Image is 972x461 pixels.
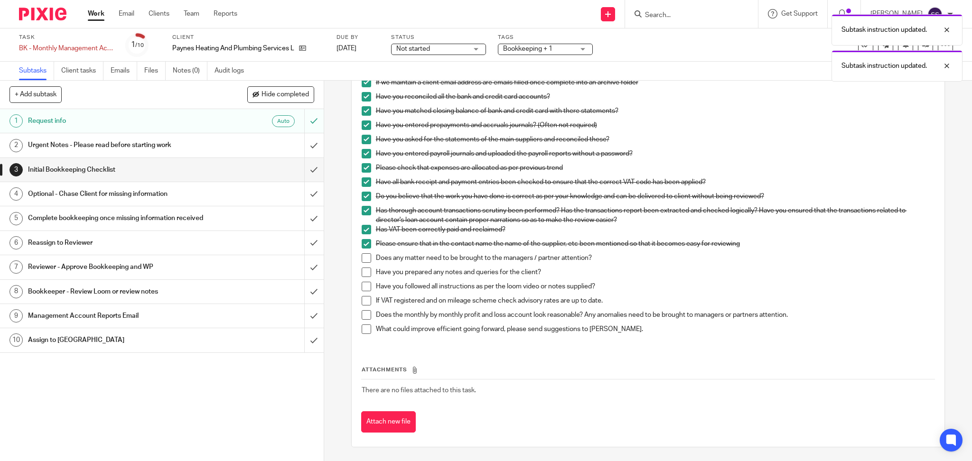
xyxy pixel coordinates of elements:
h1: Assign to [GEOGRAPHIC_DATA] [28,333,206,347]
div: 6 [9,236,23,249]
p: If we maintain a client email address are emails filled once complete into an archive folder [376,78,935,87]
img: Pixie [19,8,66,20]
div: 10 [9,333,23,347]
p: Subtask instruction updated. [841,25,927,35]
p: Have you entered prepayments and accruals journals? (Often not required) [376,120,935,130]
div: 4 [9,187,23,201]
a: Work [88,9,104,18]
p: Paynes Heating And Plumbing Services Limited [172,44,294,53]
h1: Reassign to Reviewer [28,236,206,250]
p: Has VAT been correctly paid and reclaimed? [376,225,935,234]
div: 7 [9,260,23,274]
div: 1 [9,114,23,128]
a: Files [144,62,166,80]
div: 5 [9,212,23,225]
small: /10 [135,43,144,48]
div: 9 [9,309,23,323]
span: Not started [396,46,430,52]
span: There are no files attached to this task. [362,387,476,394]
label: Client [172,34,325,41]
h1: Reviewer - Approve Bookkeeping and WP [28,260,206,274]
h1: Urgent Notes - Please read before starting work [28,138,206,152]
a: Notes (0) [173,62,207,80]
p: Subtask instruction updated. [841,61,927,71]
h1: Initial Bookkeeping Checklist [28,163,206,177]
span: Hide completed [262,91,309,99]
a: Client tasks [61,62,103,80]
div: 2 [9,139,23,152]
a: Emails [111,62,137,80]
label: Due by [336,34,379,41]
p: Please check that expenses are allocated as per previous trend [376,163,935,173]
a: Audit logs [215,62,251,80]
button: + Add subtask [9,86,62,102]
p: Does any matter need to be brought to the managers / partner attention? [376,253,935,263]
button: Hide completed [247,86,314,102]
p: Have you followed all instructions as per the loom video or notes supplied? [376,282,935,291]
span: [DATE] [336,45,356,52]
h1: Management Account Reports Email [28,309,206,323]
h1: Bookkeeper - Review Loom or review notes [28,285,206,299]
div: 8 [9,285,23,298]
label: Task [19,34,114,41]
div: 1 [131,39,144,50]
a: Email [119,9,134,18]
h1: Optional - Chase Client for missing information [28,187,206,201]
p: Please ensure that in the contact name the name of the supplier, etc been mentioned so that it be... [376,239,935,249]
a: Clients [149,9,169,18]
img: svg%3E [927,7,943,22]
div: Auto [272,115,295,127]
span: Attachments [362,367,407,372]
p: What could improve efficient going forward, please send suggestions to [PERSON_NAME]. [376,324,935,334]
p: Have you reconciled all the bank and credit card accounts? [376,92,935,101]
h1: Complete bookkeeping once missing information received [28,211,206,225]
p: Does the monthly by monthly profit and loss account look reasonable? Any anomalies need to be bro... [376,310,935,320]
button: Attach new file [361,411,416,433]
p: Have you prepared any notes and queries for the client? [376,267,935,277]
div: 3 [9,163,23,176]
a: Reports [214,9,237,18]
div: BK - Monthly Management Accounts [19,44,114,53]
p: Have all bank receipt and payment entries been checked to ensure that the correct VAT code has be... [376,177,935,187]
label: Status [391,34,486,41]
p: Have you matched closing balance of bank and credit card with there statements? [376,106,935,116]
p: Have you asked for the statements of the main suppliers and reconciled these? [376,135,935,144]
a: Team [184,9,199,18]
p: Have you entered payroll journals and uploaded the payroll reports without a password? [376,149,935,158]
h1: Request info [28,114,206,128]
a: Subtasks [19,62,54,80]
p: If VAT registered and on mileage scheme check advisory rates are up to date. [376,296,935,305]
p: Do you believe that the work you have done is correct as per your knowledge and can be delivered ... [376,192,935,201]
p: Has thorough account transactions scrutiny been performed? Has the transactions report been extra... [376,206,935,225]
